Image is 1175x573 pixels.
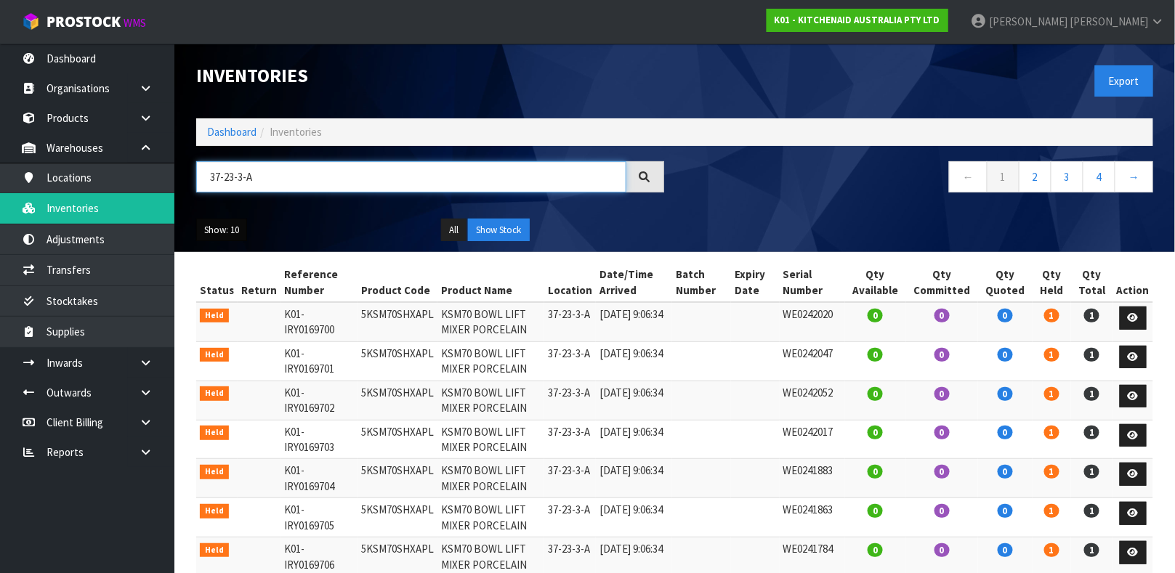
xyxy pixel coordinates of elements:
[596,498,672,537] td: [DATE] 9:06:34
[280,381,358,420] td: K01-IRY0169702
[200,465,229,479] span: Held
[934,348,950,362] span: 0
[196,263,238,302] th: Status
[672,263,731,302] th: Batch Number
[47,12,121,31] span: ProStock
[780,420,845,459] td: WE0242017
[780,381,845,420] td: WE0242052
[358,420,437,459] td: 5KSM70SHXAPL
[280,459,358,498] td: K01-IRY0169704
[1084,504,1099,518] span: 1
[934,465,950,479] span: 0
[596,341,672,381] td: [DATE] 9:06:34
[596,459,672,498] td: [DATE] 9:06:34
[1044,465,1059,479] span: 1
[358,263,437,302] th: Product Code
[596,381,672,420] td: [DATE] 9:06:34
[934,426,950,439] span: 0
[207,125,257,139] a: Dashboard
[780,459,845,498] td: WE0241883
[934,309,950,322] span: 0
[1084,426,1099,439] span: 1
[780,263,845,302] th: Serial Number
[596,263,672,302] th: Date/Time Arrived
[949,161,988,192] a: ←
[731,263,779,302] th: Expiry Date
[1071,263,1113,302] th: Qty Total
[868,504,883,518] span: 0
[868,348,883,362] span: 0
[934,543,950,557] span: 0
[868,387,883,401] span: 0
[280,420,358,459] td: K01-IRY0169703
[775,14,940,26] strong: K01 - KITCHENAID AUSTRALIA PTY LTD
[906,263,978,302] th: Qty Committed
[441,219,467,242] button: All
[1070,15,1148,28] span: [PERSON_NAME]
[780,498,845,537] td: WE0241863
[437,459,544,498] td: KSM70 BOWL LIFT MIXER PORCELAIN
[998,348,1013,362] span: 0
[1044,309,1059,322] span: 1
[544,302,596,341] td: 37-23-3-A
[200,426,229,440] span: Held
[868,465,883,479] span: 0
[1084,348,1099,362] span: 1
[998,543,1013,557] span: 0
[1044,426,1059,439] span: 1
[1033,263,1071,302] th: Qty Held
[200,309,229,323] span: Held
[437,498,544,537] td: KSM70 BOWL LIFT MIXER PORCELAIN
[845,263,906,302] th: Qty Available
[468,219,530,242] button: Show Stock
[1084,309,1099,322] span: 1
[437,263,544,302] th: Product Name
[544,498,596,537] td: 37-23-3-A
[196,161,626,192] input: Search inventories
[437,302,544,341] td: KSM70 BOWL LIFT MIXER PORCELAIN
[200,543,229,558] span: Held
[200,504,229,519] span: Held
[934,387,950,401] span: 0
[868,543,883,557] span: 0
[200,386,229,401] span: Held
[596,302,672,341] td: [DATE] 9:06:34
[686,161,1154,197] nav: Page navigation
[1113,263,1153,302] th: Action
[780,302,845,341] td: WE0242020
[1044,348,1059,362] span: 1
[358,302,437,341] td: 5KSM70SHXAPL
[868,426,883,439] span: 0
[1115,161,1153,192] a: →
[1083,161,1115,192] a: 4
[200,348,229,362] span: Held
[437,420,544,459] td: KSM70 BOWL LIFT MIXER PORCELAIN
[544,459,596,498] td: 37-23-3-A
[998,504,1013,518] span: 0
[987,161,1019,192] a: 1
[544,381,596,420] td: 37-23-3-A
[1051,161,1083,192] a: 3
[544,341,596,381] td: 37-23-3-A
[280,341,358,381] td: K01-IRY0169701
[270,125,322,139] span: Inventories
[124,16,146,30] small: WMS
[1084,543,1099,557] span: 1
[998,387,1013,401] span: 0
[868,309,883,322] span: 0
[238,263,280,302] th: Return
[280,302,358,341] td: K01-IRY0169700
[1084,387,1099,401] span: 1
[358,341,437,381] td: 5KSM70SHXAPL
[358,381,437,420] td: 5KSM70SHXAPL
[544,263,596,302] th: Location
[998,465,1013,479] span: 0
[544,420,596,459] td: 37-23-3-A
[280,263,358,302] th: Reference Number
[358,459,437,498] td: 5KSM70SHXAPL
[998,426,1013,439] span: 0
[280,498,358,537] td: K01-IRY0169705
[22,12,40,31] img: cube-alt.png
[767,9,948,32] a: K01 - KITCHENAID AUSTRALIA PTY LTD
[437,381,544,420] td: KSM70 BOWL LIFT MIXER PORCELAIN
